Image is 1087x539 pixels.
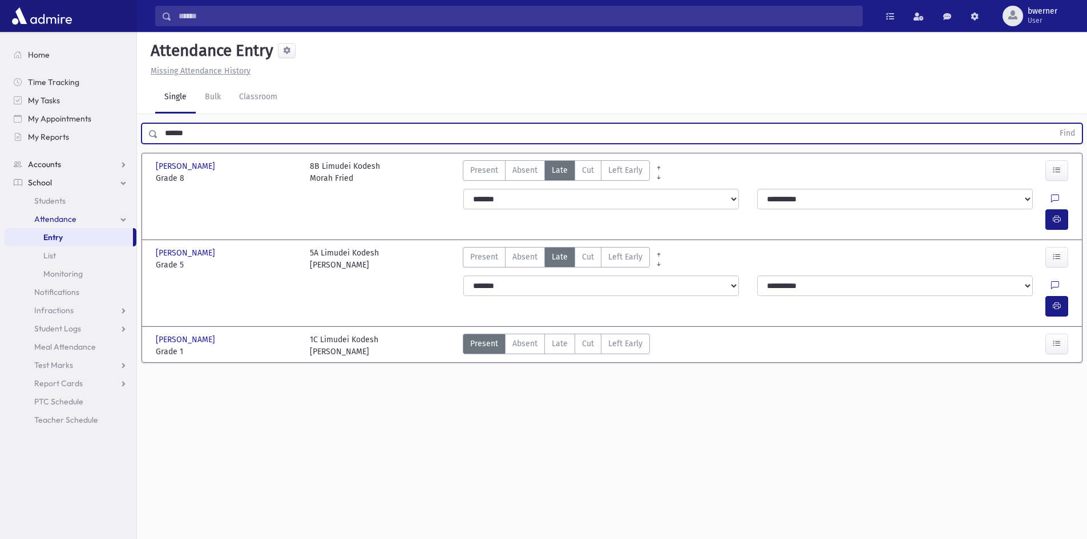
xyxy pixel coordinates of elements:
[552,164,568,176] span: Late
[470,164,498,176] span: Present
[608,164,642,176] span: Left Early
[552,251,568,263] span: Late
[28,114,91,124] span: My Appointments
[5,228,133,246] a: Entry
[34,360,73,370] span: Test Marks
[34,378,83,388] span: Report Cards
[608,251,642,263] span: Left Early
[5,210,136,228] a: Attendance
[28,159,61,169] span: Accounts
[156,172,298,184] span: Grade 8
[34,214,76,224] span: Attendance
[5,46,136,64] a: Home
[5,246,136,265] a: List
[5,301,136,319] a: Infractions
[156,247,217,259] span: [PERSON_NAME]
[28,95,60,106] span: My Tasks
[5,411,136,429] a: Teacher Schedule
[34,342,96,352] span: Meal Attendance
[5,192,136,210] a: Students
[512,164,538,176] span: Absent
[310,247,379,271] div: 5A Limudei Kodesh [PERSON_NAME]
[5,319,136,338] a: Student Logs
[156,334,217,346] span: [PERSON_NAME]
[1053,124,1082,143] button: Find
[28,177,52,188] span: School
[43,269,83,279] span: Monitoring
[34,323,81,334] span: Student Logs
[146,66,250,76] a: Missing Attendance History
[310,334,378,358] div: 1C Limudei Kodesh [PERSON_NAME]
[34,415,98,425] span: Teacher Schedule
[1028,7,1057,16] span: bwerner
[172,6,862,26] input: Search
[5,338,136,356] a: Meal Attendance
[34,287,79,297] span: Notifications
[582,164,594,176] span: Cut
[28,77,79,87] span: Time Tracking
[463,334,650,358] div: AttTypes
[5,265,136,283] a: Monitoring
[196,82,230,114] a: Bulk
[34,305,74,315] span: Infractions
[608,338,642,350] span: Left Early
[552,338,568,350] span: Late
[5,356,136,374] a: Test Marks
[155,82,196,114] a: Single
[156,160,217,172] span: [PERSON_NAME]
[34,396,83,407] span: PTC Schedule
[470,251,498,263] span: Present
[230,82,286,114] a: Classroom
[463,247,650,271] div: AttTypes
[512,338,538,350] span: Absent
[28,132,69,142] span: My Reports
[43,250,56,261] span: List
[5,128,136,146] a: My Reports
[43,232,63,242] span: Entry
[582,251,594,263] span: Cut
[5,91,136,110] a: My Tasks
[146,41,273,60] h5: Attendance Entry
[28,50,50,60] span: Home
[1028,16,1057,25] span: User
[151,66,250,76] u: Missing Attendance History
[5,155,136,173] a: Accounts
[156,259,298,271] span: Grade 5
[582,338,594,350] span: Cut
[156,346,298,358] span: Grade 1
[9,5,75,27] img: AdmirePro
[310,160,380,184] div: 8B Limudei Kodesh Morah Fried
[470,338,498,350] span: Present
[5,283,136,301] a: Notifications
[34,196,66,206] span: Students
[512,251,538,263] span: Absent
[5,173,136,192] a: School
[463,160,650,184] div: AttTypes
[5,392,136,411] a: PTC Schedule
[5,374,136,392] a: Report Cards
[5,73,136,91] a: Time Tracking
[5,110,136,128] a: My Appointments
